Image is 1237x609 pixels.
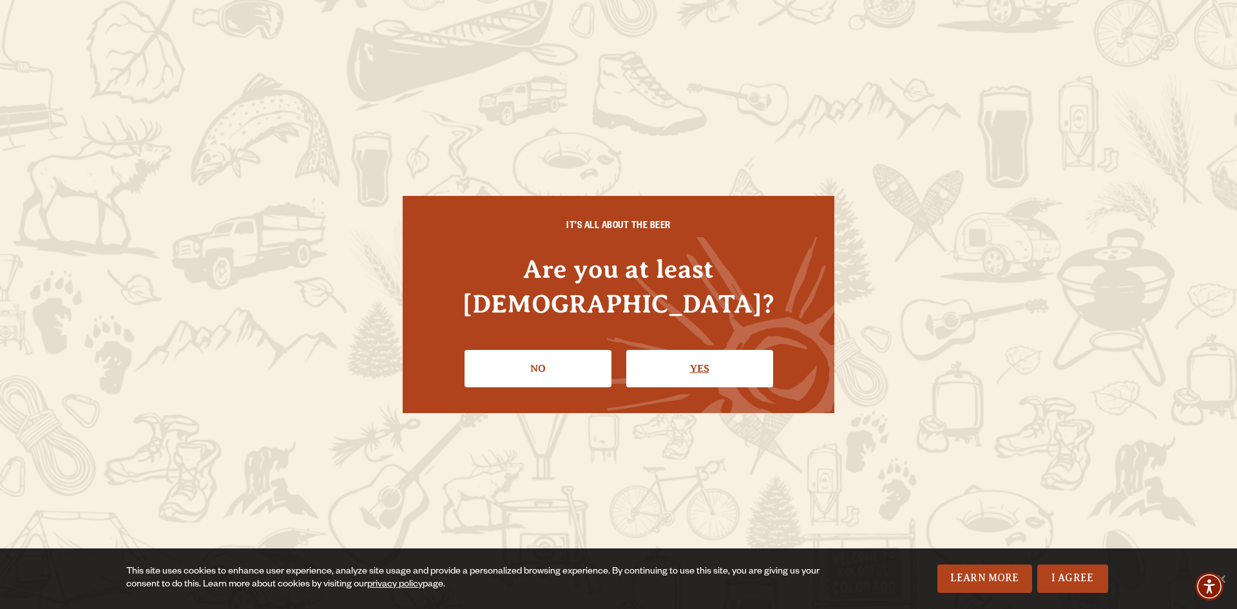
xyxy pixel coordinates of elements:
[428,222,809,233] h6: IT'S ALL ABOUT THE BEER
[465,350,611,387] a: No
[1037,565,1108,593] a: I Agree
[126,566,830,592] div: This site uses cookies to enhance user experience, analyze site usage and provide a personalized ...
[367,580,423,590] a: privacy policy
[937,565,1032,593] a: Learn More
[626,350,773,387] a: Confirm I'm 21 or older
[428,252,809,320] h4: Are you at least [DEMOGRAPHIC_DATA]?
[1195,572,1223,601] div: Accessibility Menu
